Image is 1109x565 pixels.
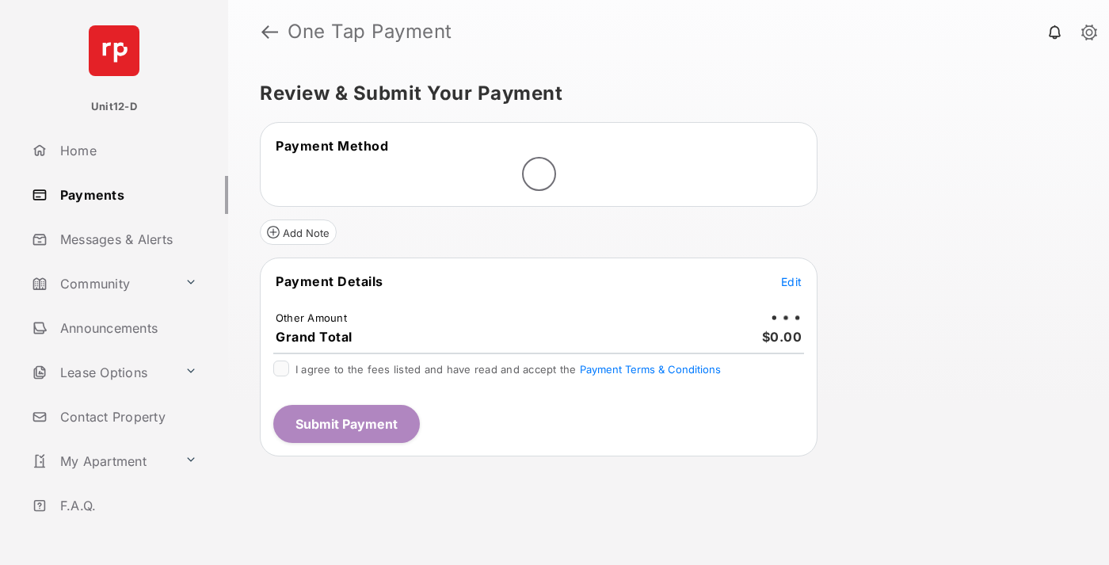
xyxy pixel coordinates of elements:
span: Grand Total [276,329,353,345]
span: Payment Method [276,138,388,154]
button: I agree to the fees listed and have read and accept the [580,363,721,376]
a: Community [25,265,178,303]
span: Payment Details [276,273,383,289]
strong: One Tap Payment [288,22,452,41]
span: $0.00 [762,329,802,345]
a: My Apartment [25,442,178,480]
span: I agree to the fees listed and have read and accept the [295,363,721,376]
p: Unit12-D [91,99,137,115]
span: Edit [781,275,802,288]
h5: Review & Submit Your Payment [260,84,1065,103]
button: Edit [781,273,802,289]
a: F.A.Q. [25,487,228,525]
button: Add Note [260,220,337,245]
a: Messages & Alerts [25,220,228,258]
td: Other Amount [275,311,348,325]
a: Announcements [25,309,228,347]
a: Payments [25,176,228,214]
button: Submit Payment [273,405,420,443]
a: Contact Property [25,398,228,436]
img: svg+xml;base64,PHN2ZyB4bWxucz0iaHR0cDovL3d3dy53My5vcmcvMjAwMC9zdmciIHdpZHRoPSI2NCIgaGVpZ2h0PSI2NC... [89,25,139,76]
a: Home [25,132,228,170]
a: Lease Options [25,353,178,391]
